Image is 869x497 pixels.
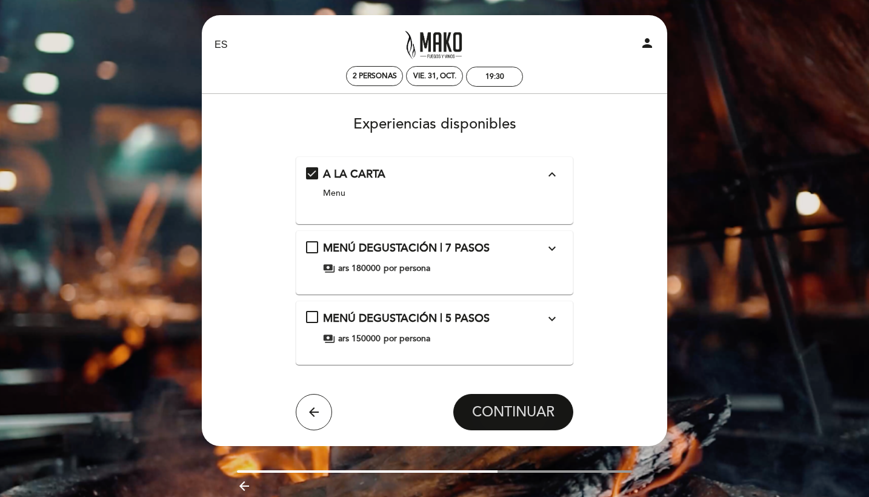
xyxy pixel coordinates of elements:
span: CONTINUAR [472,404,554,421]
span: por persona [384,262,430,275]
a: Mako Fuegos y Vinos El Calafate [359,28,510,62]
button: CONTINUAR [453,394,573,430]
i: expand_more [545,241,559,256]
span: payments [323,333,335,345]
i: arrow_backward [237,479,251,493]
span: ars 180000 [338,262,381,275]
button: expand_more [541,311,563,327]
span: ars 150000 [338,333,381,345]
span: MENÚ DEGUSTACIÓN | 7 PASOS [323,241,490,255]
i: expand_less [545,167,559,182]
button: expand_less [541,167,563,182]
i: person [640,36,654,50]
i: arrow_back [307,405,321,419]
div: vie. 31, oct. [413,72,456,81]
div: 19:30 [485,72,504,81]
span: MENÚ DEGUSTACIÓN | 5 PASOS [323,312,490,325]
span: payments [323,262,335,275]
button: expand_more [541,241,563,256]
button: arrow_back [296,394,332,430]
span: Experiencias disponibles [353,115,516,133]
i: expand_more [545,312,559,326]
md-checkbox: A LA CARTA expand_more Menu [306,167,564,204]
span: por persona [384,333,430,345]
md-checkbox: MENÚ DEGUSTACIÓN | 7 PASOS expand_more Snack o Aperitivo del Día 1. Tartar de trucha y langostino... [306,241,564,275]
div: Menu [323,187,545,199]
span: A LA CARTA [323,167,385,181]
md-checkbox: MENÚ DEGUSTACIÓN | 5 PASOS expand_more Snack o Aperitivo del Día 1. Sopa de maíz con helado de qu... [306,311,564,345]
button: person [640,36,654,55]
span: 2 personas [353,72,397,81]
